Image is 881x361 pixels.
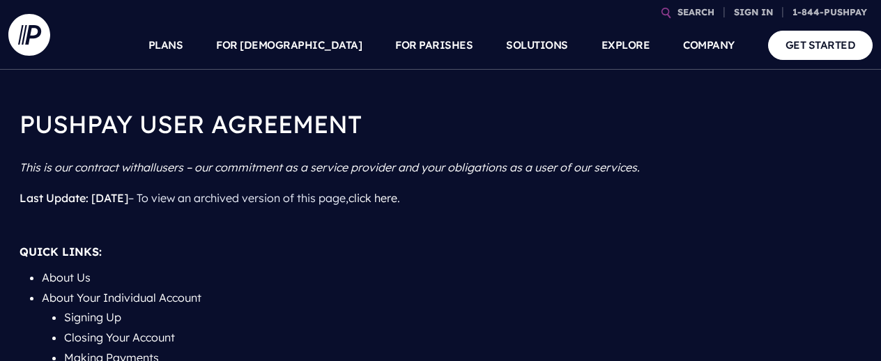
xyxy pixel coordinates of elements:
[64,330,175,344] a: Closing Your Account
[602,21,650,70] a: EXPLORE
[216,21,362,70] a: FOR [DEMOGRAPHIC_DATA]
[768,31,873,59] a: GET STARTED
[506,21,568,70] a: SOLUTIONS
[20,160,143,174] i: This is our contract with
[64,310,121,324] a: Signing Up
[20,191,128,205] span: Last Update: [DATE]
[42,291,201,305] a: About Your Individual Account
[348,191,397,205] a: click here
[20,245,102,259] strong: QUICK LINKS:
[143,160,155,174] i: all
[42,270,91,284] a: About Us
[683,21,735,70] a: COMPANY
[395,21,473,70] a: FOR PARISHES
[155,160,640,174] i: users – our commitment as a service provider and your obligations as a user of our services.
[20,183,861,214] p: – To view an archived version of this page, .
[20,98,861,152] h1: PUSHPAY USER AGREEMENT
[148,21,183,70] a: PLANS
